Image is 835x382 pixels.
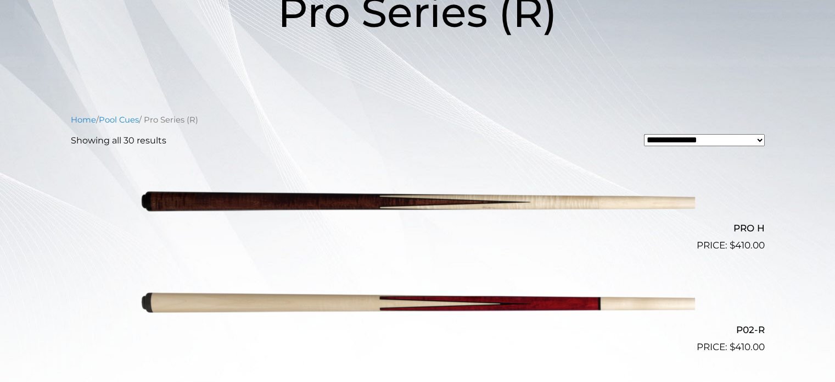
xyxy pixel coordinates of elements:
[99,115,139,125] a: Pool Cues
[730,341,735,352] span: $
[71,156,765,253] a: PRO H $410.00
[730,240,735,251] span: $
[730,240,765,251] bdi: 410.00
[141,156,695,248] img: PRO H
[141,257,695,350] img: P02-R
[71,134,166,147] p: Showing all 30 results
[71,114,765,126] nav: Breadcrumb
[644,134,765,146] select: Shop order
[71,115,96,125] a: Home
[71,319,765,340] h2: P02-R
[730,341,765,352] bdi: 410.00
[71,218,765,239] h2: PRO H
[71,257,765,354] a: P02-R $410.00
